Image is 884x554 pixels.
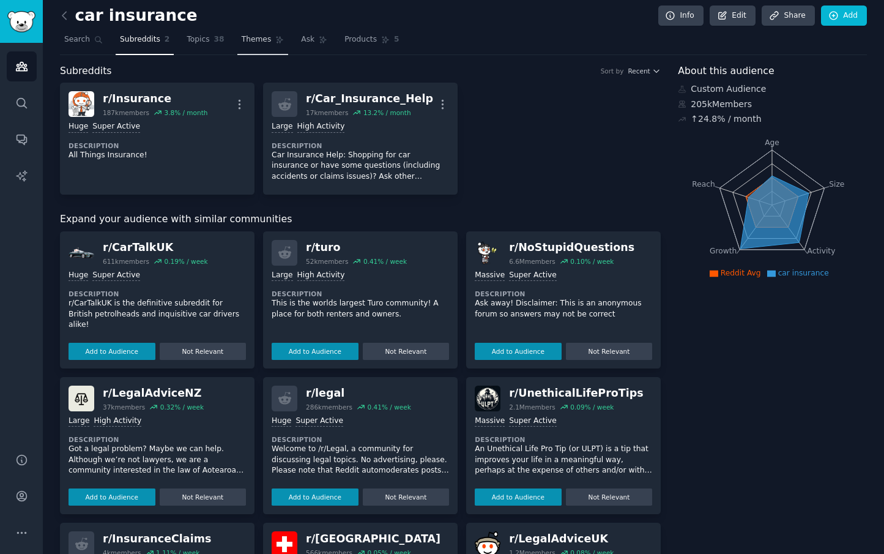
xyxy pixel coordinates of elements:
div: Huge [69,121,88,133]
a: Topics38 [182,30,228,55]
div: Super Active [92,270,140,282]
div: High Activity [297,270,345,282]
span: Subreddits [60,64,112,79]
button: Add to Audience [69,488,155,506]
button: Not Relevant [363,488,450,506]
span: Search [64,34,90,45]
button: Not Relevant [363,343,450,360]
div: 0.10 % / week [570,257,614,266]
a: Share [762,6,814,26]
span: Recent [628,67,650,75]
button: Add to Audience [272,488,358,506]
span: 38 [214,34,225,45]
div: ↑ 24.8 % / month [691,113,761,125]
span: Reddit Avg [721,269,761,277]
p: An Unethical Life Pro Tip (or ULPT) is a tip that improves your life in a meaningful way, perhaps... [475,444,652,476]
dt: Description [69,435,246,444]
p: Got a legal problem? Maybe we can help. Although we’re not lawyers, we are a community interested... [69,444,246,476]
a: Products5 [340,30,403,55]
button: Not Relevant [160,488,247,506]
div: 0.41 % / week [363,257,407,266]
a: Edit [710,6,756,26]
div: 13.2 % / month [363,108,411,117]
div: r/ [GEOGRAPHIC_DATA] [306,531,440,547]
span: 5 [394,34,399,45]
dt: Description [475,290,652,298]
img: GummySearch logo [7,11,35,32]
div: 37k members [103,403,145,411]
button: Not Relevant [566,343,653,360]
a: Info [658,6,704,26]
button: Add to Audience [475,343,562,360]
div: Large [272,270,292,282]
dt: Description [272,290,449,298]
div: r/ UnethicalLifeProTips [509,386,644,401]
span: Ask [301,34,314,45]
div: Super Active [92,121,140,133]
dt: Description [272,435,449,444]
a: Subreddits2 [116,30,174,55]
span: Subreddits [120,34,160,45]
div: r/ NoStupidQuestions [509,240,634,255]
img: UnethicalLifeProTips [475,386,500,411]
div: Massive [475,416,505,427]
span: About this audience [678,64,774,79]
tspan: Size [829,179,844,188]
div: Massive [475,270,505,282]
span: 2 [165,34,170,45]
button: Add to Audience [475,488,562,506]
div: High Activity [297,121,345,133]
dt: Description [475,435,652,444]
dt: Description [69,290,246,298]
button: Add to Audience [69,343,155,360]
tspan: Reach [693,179,716,188]
div: 6.6M members [509,257,555,266]
p: r/CarTalkUK is the definitive subreddit for British petrolheads and inquisitive car drivers alike! [69,298,246,331]
div: 2.1M members [509,403,555,411]
h2: car insurance [60,6,198,26]
img: LegalAdviceNZ [69,386,94,411]
a: Themes [237,30,289,55]
div: r/ LegalAdviceNZ [103,386,204,401]
tspan: Age [765,138,779,147]
button: Add to Audience [272,343,358,360]
div: r/ LegalAdviceUK [509,531,614,547]
p: Ask away! Disclaimer: This is an anonymous forum so answers may not be correct [475,298,652,320]
div: 611k members [103,257,149,266]
button: Not Relevant [566,488,653,506]
div: r/ Car_Insurance_Help [306,91,433,107]
a: Insurancer/Insurance187kmembers3.8% / monthHugeSuper ActiveDescriptionAll Things Insurance! [60,83,254,195]
div: 0.41 % / week [368,403,411,411]
img: NoStupidQuestions [475,240,500,266]
div: r/ legal [306,386,411,401]
div: 0.09 % / week [570,403,614,411]
div: 205k Members [678,98,867,111]
span: Topics [187,34,209,45]
div: r/ Insurance [103,91,207,107]
dt: Description [272,141,449,150]
div: Sort by [601,67,624,75]
div: Custom Audience [678,83,867,95]
p: This is the worlds largest Turo community! A place for both renters and owners. [272,298,449,320]
div: High Activity [94,416,141,427]
div: 0.32 % / week [160,403,204,411]
div: 3.8 % / month [164,108,207,117]
a: Add [821,6,867,26]
div: Large [69,416,89,427]
img: Insurance [69,91,94,117]
img: CarTalkUK [69,240,94,266]
div: 52k members [306,257,348,266]
div: r/ CarTalkUK [103,240,208,255]
div: Super Active [509,416,557,427]
dt: Description [69,141,246,150]
div: 187k members [103,108,149,117]
p: All Things Insurance! [69,150,246,161]
button: Not Relevant [160,343,247,360]
p: Welcome to /r/Legal, a community for discussing legal topics. No advertising, please. Please note... [272,444,449,476]
div: r/ InsuranceClaims [103,531,211,547]
a: Search [60,30,107,55]
span: Products [344,34,377,45]
tspan: Activity [808,247,836,255]
button: Recent [628,67,661,75]
tspan: Growth [710,247,737,255]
